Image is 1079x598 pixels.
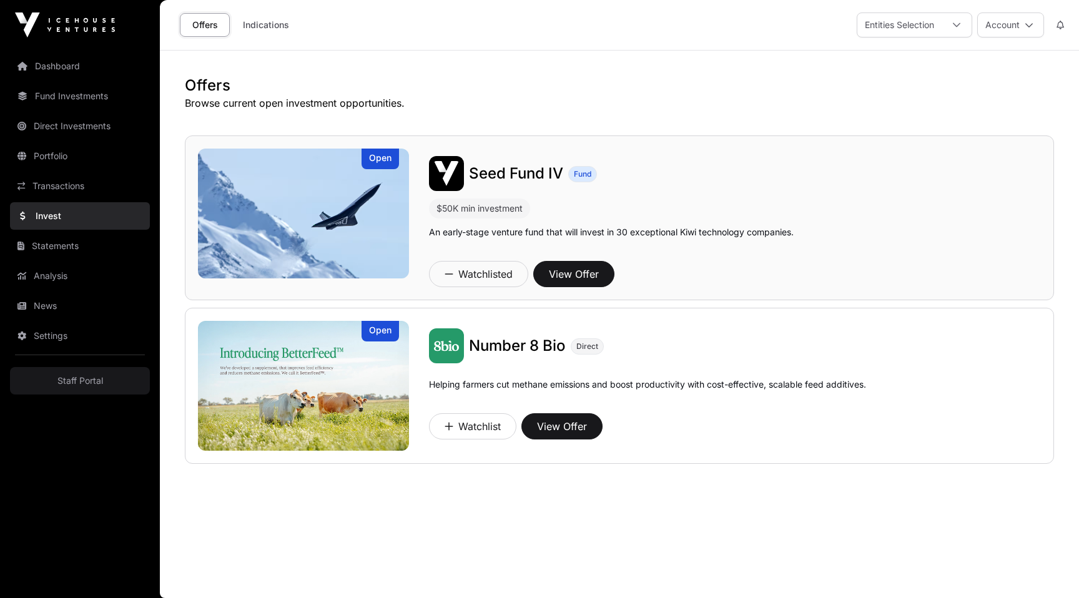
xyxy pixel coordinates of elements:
span: Seed Fund IV [469,164,563,182]
a: Transactions [10,172,150,200]
a: Portfolio [10,142,150,170]
a: Offers [180,13,230,37]
a: Direct Investments [10,112,150,140]
button: View Offer [521,413,603,439]
div: Open [362,149,399,169]
span: Fund [574,169,591,179]
a: Seed Fund IVOpen [198,149,409,278]
p: Helping farmers cut methane emissions and boost productivity with cost-effective, scalable feed a... [429,378,866,408]
button: Watchlisted [429,261,528,287]
iframe: Chat Widget [1017,538,1079,598]
a: Indications [235,13,297,37]
h1: Offers [185,76,1054,96]
button: View Offer [533,261,614,287]
a: Staff Portal [10,367,150,395]
p: An early-stage venture fund that will invest in 30 exceptional Kiwi technology companies. [429,226,794,238]
div: $50K min investment [436,201,523,216]
a: Statements [10,232,150,260]
a: Number 8 BioOpen [198,321,409,451]
a: Invest [10,202,150,230]
button: Watchlist [429,413,516,439]
a: Number 8 Bio [469,336,566,356]
a: News [10,292,150,320]
a: Dashboard [10,52,150,80]
span: Number 8 Bio [469,336,566,355]
img: Number 8 Bio [429,328,464,363]
button: Account [977,12,1044,37]
div: $50K min investment [429,199,530,218]
a: Settings [10,322,150,350]
a: Fund Investments [10,82,150,110]
img: Number 8 Bio [198,321,409,451]
img: Seed Fund IV [198,149,409,278]
div: Entities Selection [857,13,942,37]
a: Seed Fund IV [469,164,563,184]
img: Seed Fund IV [429,156,464,191]
img: Icehouse Ventures Logo [15,12,115,37]
a: Analysis [10,262,150,290]
div: Open [362,321,399,341]
span: Direct [576,341,598,351]
p: Browse current open investment opportunities. [185,96,1054,110]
